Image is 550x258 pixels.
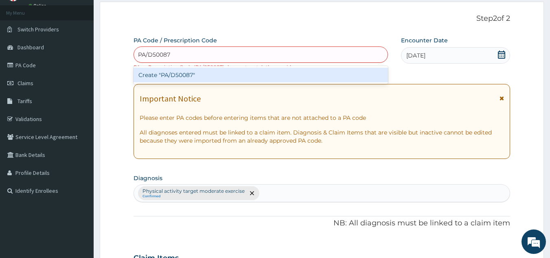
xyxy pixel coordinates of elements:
[134,218,511,229] p: NB: All diagnosis must be linked to a claim item
[134,64,296,70] small: PA or Prescription Code (PA/050087) does not match the provider
[140,114,504,122] p: Please enter PA codes before entering items that are not attached to a PA code
[28,3,48,9] a: Online
[15,41,33,61] img: d_794563401_company_1708531726252_794563401
[401,36,448,44] label: Encounter Date
[18,26,59,33] span: Switch Providers
[134,174,162,182] label: Diagnosis
[134,36,217,44] label: PA Code / Prescription Code
[4,172,155,200] textarea: Type your message and hit 'Enter'
[47,77,112,159] span: We're online!
[18,44,44,51] span: Dashboard
[18,97,32,105] span: Tariffs
[140,128,504,145] p: All diagnoses entered must be linked to a claim item. Diagnosis & Claim Items that are visible bu...
[140,94,201,103] h1: Important Notice
[406,51,425,60] span: [DATE]
[18,79,33,87] span: Claims
[134,4,153,24] div: Minimize live chat window
[134,14,511,23] p: Step 2 of 2
[134,68,388,82] div: Create "PA/D50087"
[42,46,137,56] div: Chat with us now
